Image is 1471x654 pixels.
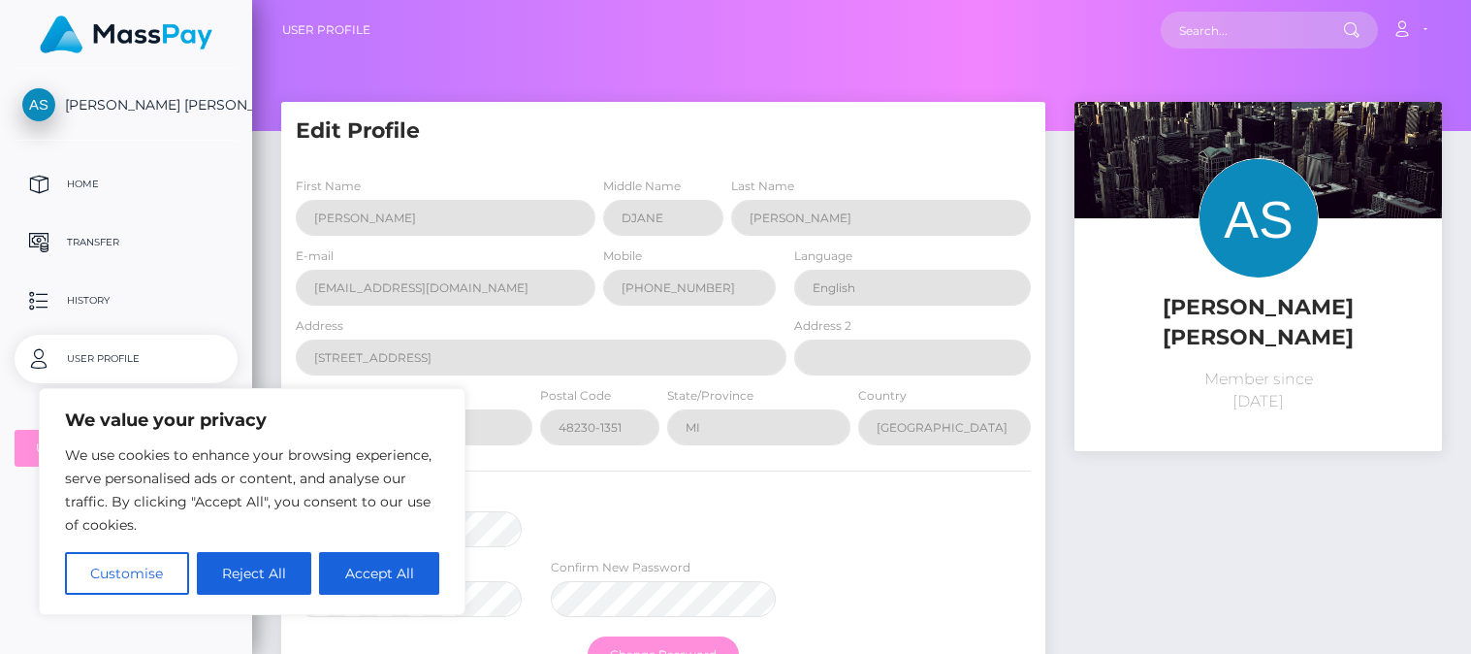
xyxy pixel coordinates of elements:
a: User Profile [282,10,370,50]
a: Transfer [15,218,238,267]
p: History [22,286,230,315]
h5: [PERSON_NAME] [PERSON_NAME] [1089,293,1427,353]
span: [PERSON_NAME] [PERSON_NAME] [15,96,238,114]
label: Postal Code [540,387,611,405]
button: User Agreements [15,430,238,467]
p: We use cookies to enhance your browsing experience, serve personalised ads or content, and analys... [65,443,439,537]
p: Home [22,170,230,199]
label: Middle Name [603,178,681,195]
h5: Edit Profile [296,116,1031,147]
a: User Profile [15,335,238,383]
label: Address [296,317,343,335]
label: Country [858,387,907,405]
label: Language [794,247,852,265]
p: Transfer [22,228,230,257]
img: MassPay [40,16,212,53]
p: Member since [DATE] [1089,368,1427,414]
p: User Profile [22,344,230,374]
input: Search... [1161,12,1343,49]
label: Confirm New Password [551,559,690,576]
a: History [15,277,238,325]
label: E-mail [296,247,334,265]
label: City [296,387,319,405]
button: Reject All [197,552,312,595]
div: We value your privacy [39,388,465,615]
button: Customise [65,552,189,595]
a: Home [15,160,238,209]
img: ... [1074,102,1442,347]
label: First Name [296,178,361,195]
div: User Agreements [36,441,195,456]
p: We value your privacy [65,409,439,432]
button: Accept All [319,552,439,595]
label: Last Name [731,178,794,195]
label: State/Province [667,387,753,405]
label: Mobile [603,247,642,265]
label: Address 2 [794,317,851,335]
